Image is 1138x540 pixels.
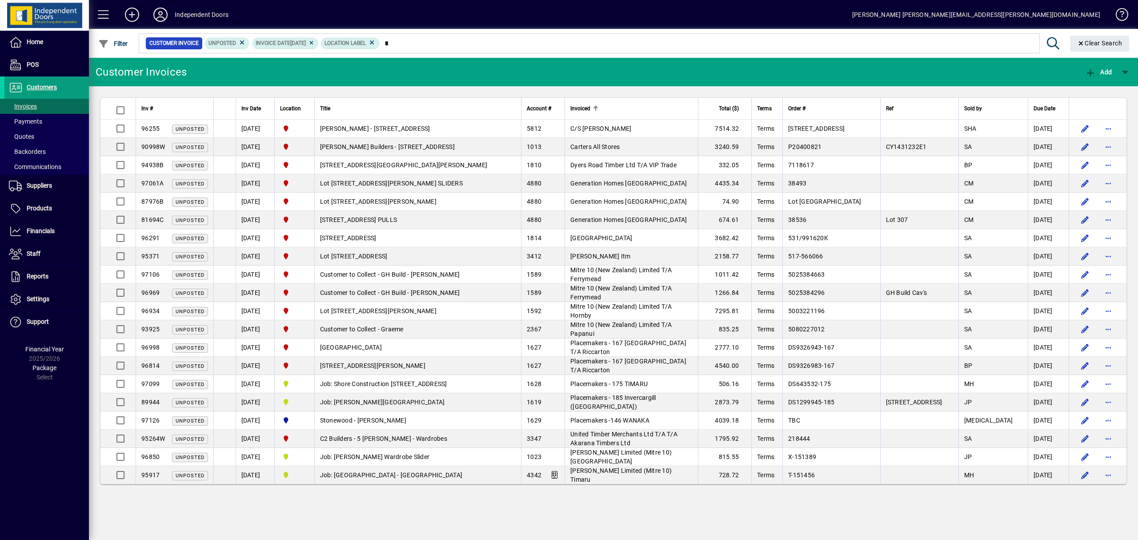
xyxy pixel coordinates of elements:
[27,318,49,325] span: Support
[698,120,751,138] td: 7514.32
[320,344,382,351] span: [GEOGRAPHIC_DATA]
[1078,431,1092,446] button: Edit
[98,40,128,47] span: Filter
[1028,375,1069,393] td: [DATE]
[27,61,39,68] span: POS
[698,211,751,229] td: 674.61
[1034,104,1063,113] div: Due Date
[4,114,89,129] a: Payments
[527,216,541,223] span: 4880
[1034,104,1055,113] span: Due Date
[236,375,274,393] td: [DATE]
[141,344,160,351] span: 96998
[9,148,46,155] span: Backorders
[527,104,551,113] span: Account #
[964,307,972,314] span: SA
[1028,320,1069,339] td: [DATE]
[570,285,672,301] span: Mitre 10 (New Zealand) Limited T/A Ferrymead
[236,138,274,156] td: [DATE]
[698,174,751,193] td: 4435.34
[236,393,274,411] td: [DATE]
[241,104,269,113] div: Inv Date
[1101,176,1115,190] button: More options
[141,307,160,314] span: 96934
[280,324,309,334] span: Christchurch
[280,270,309,279] span: Christchurch
[176,382,204,387] span: Unposted
[176,236,204,242] span: Unposted
[320,104,330,113] span: Title
[757,104,772,113] span: Terms
[527,143,541,150] span: 1013
[280,104,301,113] span: Location
[118,7,146,23] button: Add
[1078,158,1092,172] button: Edit
[788,180,806,187] span: 38493
[27,84,57,91] span: Customers
[1078,322,1092,336] button: Edit
[280,306,309,316] span: Christchurch
[176,163,204,169] span: Unposted
[570,104,693,113] div: Invoiced
[1101,413,1115,427] button: More options
[236,193,274,211] td: [DATE]
[25,346,64,353] span: Financial Year
[141,253,160,260] span: 95371
[176,218,204,223] span: Unposted
[236,302,274,320] td: [DATE]
[176,181,204,187] span: Unposted
[1078,304,1092,318] button: Edit
[320,125,430,132] span: [PERSON_NAME] - [STREET_ADDRESS]
[256,40,290,46] span: Invoice date
[141,104,153,113] span: Inv #
[320,307,437,314] span: Lot [STREET_ADDRESS][PERSON_NAME]
[176,199,204,205] span: Unposted
[527,289,541,296] span: 1589
[9,133,34,140] span: Quotes
[236,284,274,302] td: [DATE]
[570,266,672,282] span: Mitre 10 (New Zealand) Limited T/A Ferrymead
[788,362,834,369] span: DS9326983-167
[698,247,751,266] td: 2158.77
[1101,468,1115,482] button: More options
[527,344,541,351] span: 1627
[320,289,460,296] span: Customer to Collect - GH Build - [PERSON_NAME]
[27,38,43,45] span: Home
[788,198,861,205] span: Lot [GEOGRAPHIC_DATA]
[788,143,821,150] span: P20400821
[698,357,751,375] td: 4540.00
[236,156,274,174] td: [DATE]
[757,307,774,314] span: Terms
[788,344,834,351] span: DS9326943-167
[236,339,274,357] td: [DATE]
[788,104,875,113] div: Order #
[236,229,274,247] td: [DATE]
[9,118,42,125] span: Payments
[280,343,309,352] span: Christchurch
[280,197,309,206] span: Christchurch
[757,326,774,333] span: Terms
[320,326,404,333] span: Customer to Collect - Graeme
[964,104,982,113] span: Sold by
[176,272,204,278] span: Unposted
[280,215,309,225] span: Christchurch
[964,143,972,150] span: SA
[280,288,309,298] span: Christchurch
[96,36,130,52] button: Filter
[1101,450,1115,464] button: More options
[1028,211,1069,229] td: [DATE]
[1101,249,1115,263] button: More options
[280,397,309,407] span: Timaru
[280,124,309,133] span: Christchurch
[141,362,160,369] span: 96814
[146,7,175,23] button: Profile
[1078,340,1092,355] button: Edit
[788,104,805,113] span: Order #
[788,125,845,132] span: [STREET_ADDRESS]
[141,180,164,187] span: 97061A
[9,163,61,170] span: Communications
[1028,174,1069,193] td: [DATE]
[1028,393,1069,411] td: [DATE]
[236,320,274,339] td: [DATE]
[27,273,48,280] span: Reports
